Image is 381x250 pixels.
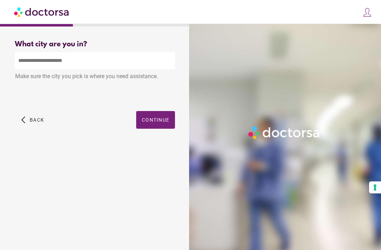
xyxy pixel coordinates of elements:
[14,4,70,20] img: Doctorsa.com
[136,111,175,129] button: Continue
[369,181,381,193] button: Your consent preferences for tracking technologies
[15,40,175,48] div: What city are you in?
[142,117,169,123] span: Continue
[15,69,175,85] div: Make sure the city you pick is where you need assistance.
[30,117,44,123] span: Back
[246,124,322,141] img: Logo-Doctorsa-trans-White-partial-flat.png
[18,111,47,129] button: arrow_back_ios Back
[362,7,372,17] img: icons8-customer-100.png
